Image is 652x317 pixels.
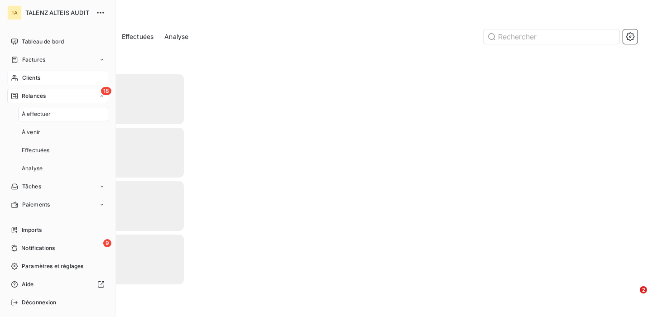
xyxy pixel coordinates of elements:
[22,56,45,64] span: Factures
[7,277,108,292] a: Aide
[122,32,154,41] span: Effectuées
[22,201,50,209] span: Paiements
[164,32,188,41] span: Analyse
[484,29,619,44] input: Rechercher
[640,286,647,293] span: 2
[22,262,83,270] span: Paramètres et réglages
[25,9,91,16] span: TALENZ ALTEIS AUDIT
[22,74,40,82] span: Clients
[22,183,41,191] span: Tâches
[621,286,643,308] iframe: Intercom live chat
[22,298,57,307] span: Déconnexion
[22,38,64,46] span: Tableau de bord
[21,244,55,252] span: Notifications
[22,226,42,234] span: Imports
[101,87,111,95] span: 18
[22,92,46,100] span: Relances
[22,280,34,288] span: Aide
[22,146,50,154] span: Effectuées
[7,5,22,20] div: TA
[22,164,43,173] span: Analyse
[22,110,51,118] span: À effectuer
[22,128,40,136] span: À venir
[103,239,111,247] span: 9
